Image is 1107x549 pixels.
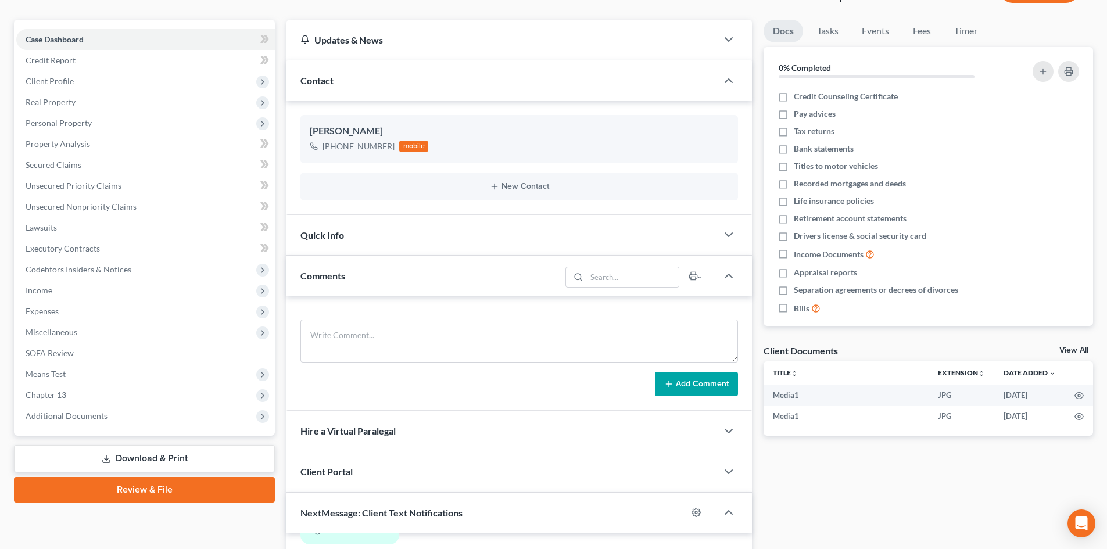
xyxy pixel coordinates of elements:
span: Additional Documents [26,411,108,421]
i: unfold_more [791,370,798,377]
span: Credit Report [26,55,76,65]
a: Lawsuits [16,217,275,238]
span: Appraisal reports [794,267,857,278]
span: Bank statements [794,143,854,155]
button: Media1 [314,526,352,535]
a: Docs [764,20,803,42]
td: JPG [929,385,994,406]
span: Pay advices [794,108,836,120]
a: Credit Report [16,50,275,71]
a: Unsecured Nonpriority Claims [16,196,275,217]
span: Contact [300,75,334,86]
a: Property Analysis [16,134,275,155]
span: Drivers license & social security card [794,230,926,242]
span: Property Analysis [26,139,90,149]
td: Media1 [764,406,929,426]
a: Titleunfold_more [773,368,798,377]
span: Hire a Virtual Paralegal [300,425,396,436]
a: Extensionunfold_more [938,368,985,377]
a: Review & File [14,477,275,503]
a: Events [852,20,898,42]
span: Miscellaneous [26,327,77,337]
span: Client Portal [300,466,353,477]
span: Expenses [26,306,59,316]
a: Download & Print [14,445,275,472]
div: mobile [399,141,428,152]
span: Credit Counseling Certificate [794,91,898,102]
div: [PHONE_NUMBER] [323,141,395,152]
span: Executory Contracts [26,243,100,253]
span: Bills [794,303,809,314]
span: Tax returns [794,125,834,137]
span: Income Documents [794,249,864,260]
a: Case Dashboard [16,29,275,50]
span: Means Test [26,369,66,379]
button: Add Comment [655,372,738,396]
a: Tasks [808,20,848,42]
a: Date Added expand_more [1004,368,1056,377]
span: Unsecured Priority Claims [26,181,121,191]
span: Client Profile [26,76,74,86]
span: Lawsuits [26,223,57,232]
a: Unsecured Priority Claims [16,175,275,196]
span: Comments [300,270,345,281]
div: [PERSON_NAME] [310,124,729,138]
div: Client Documents [764,345,838,357]
span: SOFA Review [26,348,74,358]
button: New Contact [310,182,729,191]
strong: 0% Completed [779,63,831,73]
span: Secured Claims [26,160,81,170]
span: Unsecured Nonpriority Claims [26,202,137,211]
a: Timer [945,20,987,42]
div: Updates & News [300,34,703,46]
i: expand_more [1049,370,1056,377]
td: [DATE] [994,406,1065,426]
span: Separation agreements or decrees of divorces [794,284,958,296]
span: Chapter 13 [26,390,66,400]
div: Open Intercom Messenger [1067,509,1095,537]
a: Fees [903,20,940,42]
span: Recorded mortgages and deeds [794,178,906,189]
span: Personal Property [26,118,92,128]
span: Quick Info [300,229,344,241]
span: Real Property [26,97,76,107]
td: JPG [929,406,994,426]
a: Secured Claims [16,155,275,175]
span: Retirement account statements [794,213,907,224]
a: View All [1059,346,1088,354]
span: Case Dashboard [26,34,84,44]
span: Income [26,285,52,295]
td: Media1 [764,385,929,406]
a: SOFA Review [16,343,275,364]
input: Search... [587,267,679,287]
span: NextMessage: Client Text Notifications [300,507,463,518]
i: unfold_more [978,370,985,377]
span: Life insurance policies [794,195,874,207]
td: [DATE] [994,385,1065,406]
span: Titles to motor vehicles [794,160,878,172]
a: Executory Contracts [16,238,275,259]
span: Codebtors Insiders & Notices [26,264,131,274]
